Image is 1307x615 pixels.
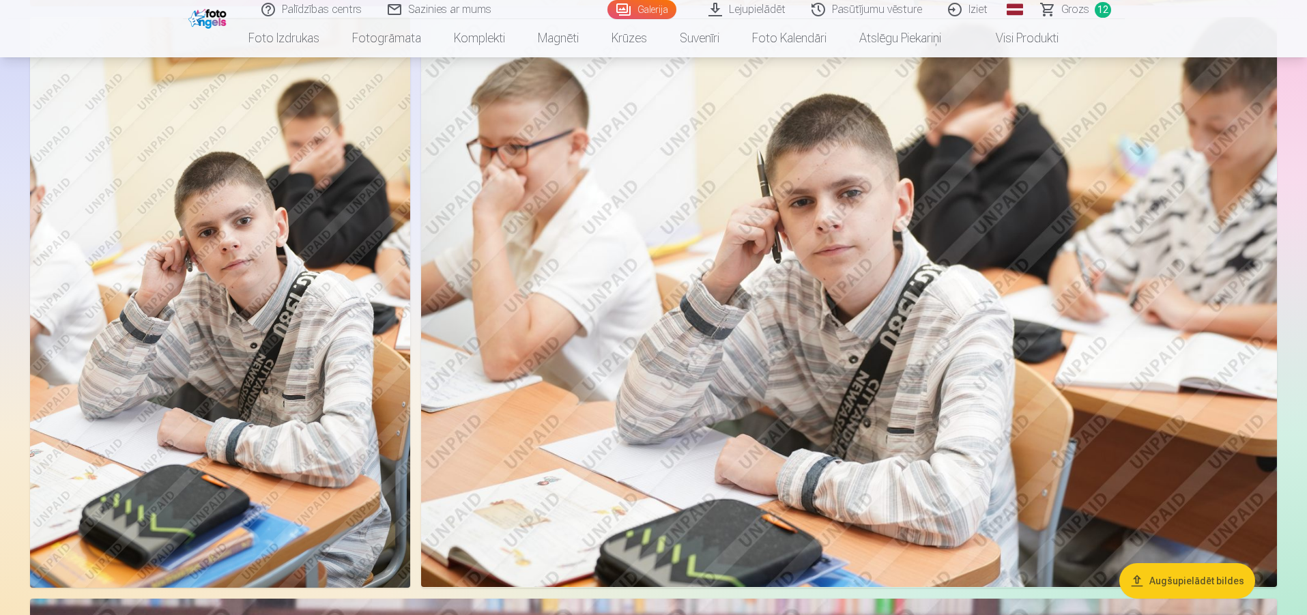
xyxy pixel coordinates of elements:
[736,19,843,57] a: Foto kalendāri
[232,19,336,57] a: Foto izdrukas
[1095,2,1111,18] span: 12
[843,19,958,57] a: Atslēgu piekariņi
[1061,1,1089,18] span: Grozs
[1119,563,1255,599] button: Augšupielādēt bildes
[958,19,1075,57] a: Visi produkti
[188,5,230,29] img: /fa1
[595,19,663,57] a: Krūzes
[663,19,736,57] a: Suvenīri
[521,19,595,57] a: Magnēti
[336,19,437,57] a: Fotogrāmata
[437,19,521,57] a: Komplekti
